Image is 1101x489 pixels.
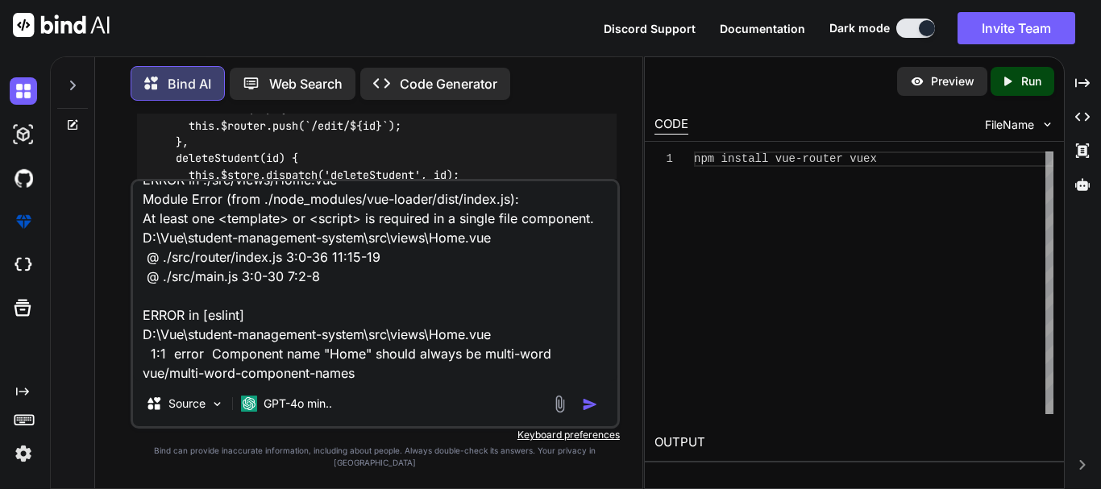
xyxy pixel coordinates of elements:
[13,13,110,37] img: Bind AI
[10,208,37,235] img: premium
[10,164,37,192] img: githubDark
[958,12,1075,44] button: Invite Team
[10,121,37,148] img: darkAi-studio
[582,396,598,412] img: icon
[241,396,257,412] img: GPT-4o mini
[550,395,569,413] img: attachment
[264,396,332,412] p: GPT-4o min..
[133,181,617,381] textarea: ERROR in ./src/views/Home.vue Module Error (from ./node_modules/vue-loader/dist/index.js): At lea...
[720,20,805,37] button: Documentation
[910,74,924,89] img: preview
[168,396,206,412] p: Source
[269,74,343,93] p: Web Search
[604,20,696,37] button: Discord Support
[1021,73,1041,89] p: Run
[10,77,37,105] img: darkChat
[400,74,497,93] p: Code Generator
[604,22,696,35] span: Discord Support
[694,152,877,165] span: npm install vue-router vuex
[654,115,688,135] div: CODE
[131,445,620,469] p: Bind can provide inaccurate information, including about people. Always double-check its answers....
[985,117,1034,133] span: FileName
[720,22,805,35] span: Documentation
[10,251,37,279] img: cloudideIcon
[168,74,211,93] p: Bind AI
[931,73,974,89] p: Preview
[1041,118,1054,131] img: chevron down
[210,397,224,411] img: Pick Models
[10,440,37,467] img: settings
[131,429,620,441] p: Keyboard preferences
[829,20,890,36] span: Dark mode
[645,424,1064,462] h2: OUTPUT
[654,151,673,167] div: 1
